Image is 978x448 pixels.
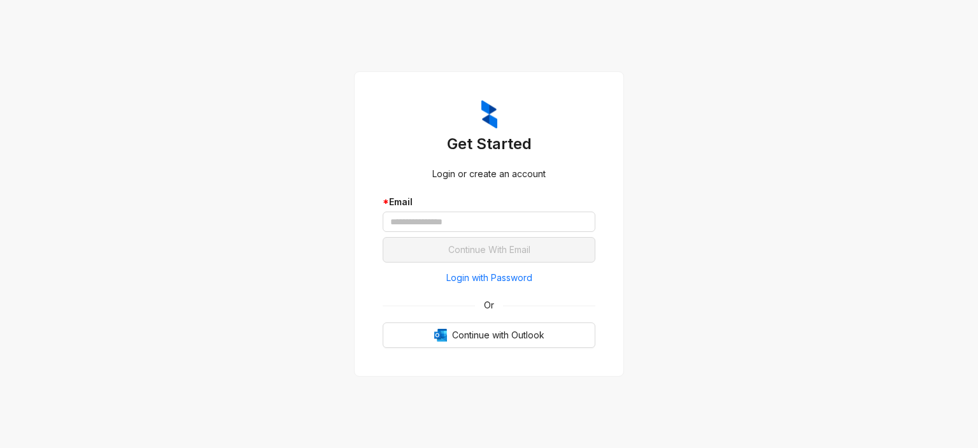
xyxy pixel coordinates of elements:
[383,322,595,348] button: OutlookContinue with Outlook
[383,237,595,263] button: Continue With Email
[452,328,544,342] span: Continue with Outlook
[383,268,595,288] button: Login with Password
[446,271,532,285] span: Login with Password
[383,167,595,181] div: Login or create an account
[475,298,503,312] span: Or
[434,329,447,342] img: Outlook
[383,195,595,209] div: Email
[383,134,595,154] h3: Get Started
[481,100,497,129] img: ZumaIcon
